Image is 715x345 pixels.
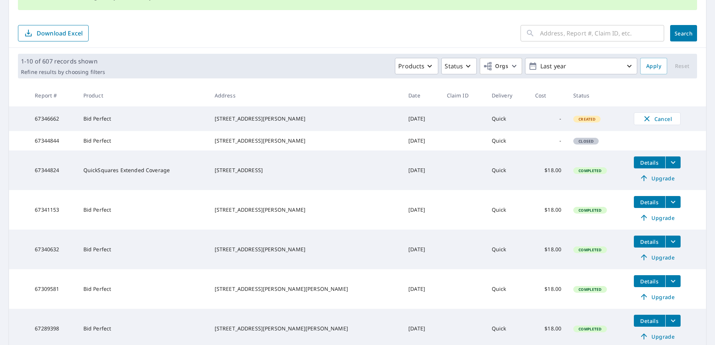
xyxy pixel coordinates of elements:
[665,156,681,168] button: filesDropdownBtn-67344824
[215,167,396,174] div: [STREET_ADDRESS]
[29,131,77,150] td: 67344844
[634,275,665,287] button: detailsBtn-67309581
[525,58,637,74] button: Last year
[529,190,567,230] td: $18.00
[402,84,441,106] th: Date
[540,23,664,44] input: Address, Report #, Claim ID, etc.
[215,246,396,253] div: [STREET_ADDRESS][PERSON_NAME]
[29,230,77,269] td: 67340632
[634,112,681,125] button: Cancel
[634,251,681,263] a: Upgrade
[574,208,606,213] span: Completed
[215,137,396,144] div: [STREET_ADDRESS][PERSON_NAME]
[29,106,77,131] td: 67346662
[486,84,529,106] th: Delivery
[638,238,661,245] span: Details
[537,60,625,73] p: Last year
[665,315,681,327] button: filesDropdownBtn-67289398
[402,190,441,230] td: [DATE]
[77,131,209,150] td: Bid Perfect
[445,62,463,71] p: Status
[634,212,681,224] a: Upgrade
[670,25,697,41] button: Search
[77,84,209,106] th: Product
[574,116,600,122] span: Created
[646,62,661,71] span: Apply
[665,196,681,208] button: filesDropdownBtn-67341153
[29,150,77,190] td: 67344824
[638,332,676,341] span: Upgrade
[665,236,681,248] button: filesDropdownBtn-67340632
[486,150,529,190] td: Quick
[77,230,209,269] td: Bid Perfect
[574,139,598,144] span: Closed
[483,62,508,71] span: Orgs
[21,57,105,66] p: 1-10 of 607 records shown
[441,84,486,106] th: Claim ID
[634,236,665,248] button: detailsBtn-67340632
[634,172,681,184] a: Upgrade
[18,25,89,41] button: Download Excel
[638,174,676,183] span: Upgrade
[665,275,681,287] button: filesDropdownBtn-67309581
[638,213,676,222] span: Upgrade
[77,190,209,230] td: Bid Perfect
[395,58,438,74] button: Products
[634,156,665,168] button: detailsBtn-67344824
[480,58,522,74] button: Orgs
[634,315,665,327] button: detailsBtn-67289398
[634,330,681,342] a: Upgrade
[21,69,105,75] p: Refine results by choosing filters
[215,115,396,122] div: [STREET_ADDRESS][PERSON_NAME]
[215,285,396,293] div: [STREET_ADDRESS][PERSON_NAME][PERSON_NAME]
[209,84,402,106] th: Address
[486,106,529,131] td: Quick
[486,131,529,150] td: Quick
[638,253,676,262] span: Upgrade
[402,106,441,131] td: [DATE]
[529,150,567,190] td: $18.00
[77,269,209,309] td: Bid Perfect
[215,206,396,214] div: [STREET_ADDRESS][PERSON_NAME]
[574,247,606,252] span: Completed
[638,317,661,324] span: Details
[402,269,441,309] td: [DATE]
[634,196,665,208] button: detailsBtn-67341153
[574,287,606,292] span: Completed
[529,230,567,269] td: $18.00
[567,84,628,106] th: Status
[638,278,661,285] span: Details
[574,326,606,332] span: Completed
[486,190,529,230] td: Quick
[529,131,567,150] td: -
[37,29,83,37] p: Download Excel
[486,269,529,309] td: Quick
[215,325,396,332] div: [STREET_ADDRESS][PERSON_NAME][PERSON_NAME]
[29,84,77,106] th: Report #
[529,269,567,309] td: $18.00
[402,131,441,150] td: [DATE]
[574,168,606,173] span: Completed
[402,230,441,269] td: [DATE]
[676,30,691,37] span: Search
[486,230,529,269] td: Quick
[529,106,567,131] td: -
[29,190,77,230] td: 67341153
[634,291,681,303] a: Upgrade
[638,292,676,301] span: Upgrade
[638,159,661,166] span: Details
[638,199,661,206] span: Details
[77,150,209,190] td: QuickSquares Extended Coverage
[398,62,424,71] p: Products
[640,58,667,74] button: Apply
[402,150,441,190] td: [DATE]
[642,114,673,123] span: Cancel
[77,106,209,131] td: Bid Perfect
[529,84,567,106] th: Cost
[441,58,477,74] button: Status
[29,269,77,309] td: 67309581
